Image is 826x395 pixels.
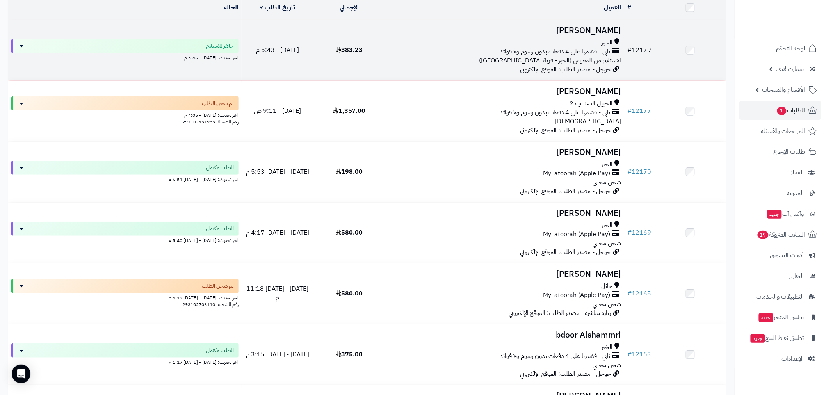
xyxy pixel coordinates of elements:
[739,225,821,244] a: السلات المتروكة19
[543,169,610,178] span: MyFatoorah (Apple Pay)
[776,43,805,54] span: لوحة التحكم
[11,358,239,366] div: اخر تحديث: [DATE] - [DATE] 1:17 م
[602,343,612,352] span: الخبر
[336,289,363,298] span: 580.00
[739,101,821,120] a: الطلبات1
[224,3,239,12] a: الحالة
[602,38,612,47] span: الخبر
[246,350,309,359] span: [DATE] - [DATE] 3:15 م
[627,3,631,12] a: #
[770,250,804,261] span: أدوات التسويق
[11,293,239,301] div: اخر تحديث: [DATE] - [DATE] 4:19 م
[336,45,363,55] span: 383.23
[789,270,804,281] span: التقارير
[246,167,309,176] span: [DATE] - [DATE] 5:53 م
[627,106,651,116] a: #12177
[739,122,821,141] a: المراجعات والأسئلة
[336,350,363,359] span: 375.00
[593,178,621,187] span: شحن مجاني
[789,167,804,178] span: العملاء
[11,53,239,61] div: اخر تحديث: [DATE] - 5:46 م
[11,175,239,183] div: اخر تحديث: [DATE] - [DATE] 6:51 م
[336,167,363,176] span: 198.00
[776,105,805,116] span: الطلبات
[739,39,821,58] a: لوحة التحكم
[750,333,804,343] span: تطبيق نقاط البيع
[260,3,296,12] a: تاريخ الطلب
[739,287,821,306] a: التطبيقات والخدمات
[202,282,234,290] span: تم شحن الطلب
[593,360,621,370] span: شحن مجاني
[520,247,611,257] span: جوجل - مصدر الطلب: الموقع الإلكتروني
[627,228,632,237] span: #
[627,167,632,176] span: #
[782,353,804,364] span: الإعدادات
[593,238,621,248] span: شحن مجاني
[739,142,821,161] a: طلبات الإرجاع
[627,106,632,116] span: #
[602,160,612,169] span: الخبر
[757,291,804,302] span: التطبيقات والخدمات
[202,100,234,107] span: تم شحن الطلب
[246,284,308,302] span: [DATE] - [DATE] 11:18 م
[182,118,239,125] span: رقم الشحنة: 293103451955
[767,208,804,219] span: وآتس آب
[206,42,234,50] span: جاهز للاستلام
[762,84,805,95] span: الأقسام والمنتجات
[388,87,621,96] h3: [PERSON_NAME]
[627,45,632,55] span: #
[739,184,821,203] a: المدونة
[206,347,234,354] span: الطلب مكتمل
[388,26,621,35] h3: [PERSON_NAME]
[759,313,773,322] span: جديد
[336,228,363,237] span: 580.00
[570,99,612,108] span: الجبيل الصناعية 2
[739,205,821,223] a: وآتس آبجديد
[627,228,651,237] a: #12169
[256,45,299,55] span: [DATE] - 5:43 م
[767,210,782,219] span: جديد
[388,148,621,157] h3: [PERSON_NAME]
[602,221,612,230] span: الخبر
[604,3,621,12] a: العميل
[739,329,821,347] a: تطبيق نقاط البيعجديد
[555,117,621,126] span: [DEMOGRAPHIC_DATA]
[479,56,621,65] span: الاستلام من المعرض (الخبر - قرية [GEOGRAPHIC_DATA])
[758,312,804,323] span: تطبيق المتجر
[761,126,805,137] span: المراجعات والأسئلة
[520,369,611,379] span: جوجل - مصدر الطلب: الموقع الإلكتروني
[627,289,651,298] a: #12165
[739,163,821,182] a: العملاء
[182,301,239,308] span: رقم الشحنة: 293102706110
[739,267,821,285] a: التقارير
[500,108,610,117] span: تابي - قسّمها على 4 دفعات بدون رسوم ولا فوائد
[246,228,309,237] span: [DATE] - [DATE] 4:17 م
[543,230,610,239] span: MyFatoorah (Apple Pay)
[751,334,765,343] span: جديد
[340,3,359,12] a: الإجمالي
[757,229,805,240] span: السلات المتروكة
[206,225,234,233] span: الطلب مكتمل
[627,45,651,55] a: #12179
[500,352,610,361] span: تابي - قسّمها على 4 دفعات بدون رسوم ولا فوائد
[593,299,621,309] span: شحن مجاني
[520,65,611,74] span: جوجل - مصدر الطلب: الموقع الإلكتروني
[520,126,611,135] span: جوجل - مصدر الطلب: الموقع الإلكتروني
[388,270,621,279] h3: [PERSON_NAME]
[627,289,632,298] span: #
[758,231,769,239] span: 19
[777,107,787,115] span: 1
[388,209,621,218] h3: [PERSON_NAME]
[627,350,632,359] span: #
[787,188,804,199] span: المدونة
[739,246,821,265] a: أدوات التسويق
[333,106,366,116] span: 1,357.00
[601,282,612,291] span: حائل
[627,350,651,359] a: #12163
[774,146,805,157] span: طلبات الإرجاع
[12,365,30,383] div: Open Intercom Messenger
[627,167,651,176] a: #12170
[509,308,611,318] span: زيارة مباشرة - مصدر الطلب: الموقع الإلكتروني
[520,187,611,196] span: جوجل - مصدر الطلب: الموقع الإلكتروني
[776,64,804,75] span: سمارت لايف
